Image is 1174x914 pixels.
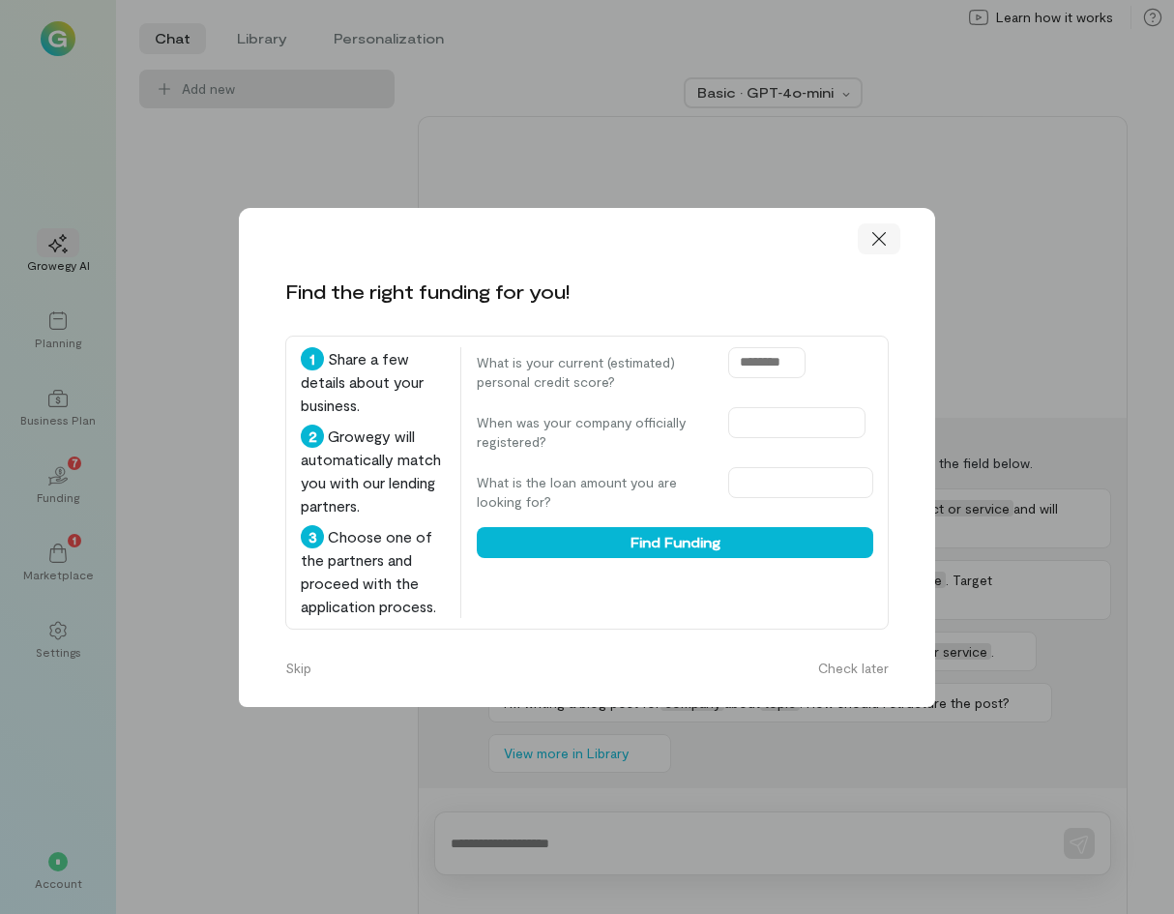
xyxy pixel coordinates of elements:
[301,347,445,417] div: Share a few details about your business.
[301,425,324,448] div: 2
[477,353,709,392] label: What is your current (estimated) personal credit score?
[301,425,445,517] div: Growegy will automatically match you with our lending partners.
[301,347,324,370] div: 1
[274,653,323,684] button: Skip
[301,525,324,548] div: 3
[477,527,873,558] button: Find Funding
[807,653,900,684] button: Check later
[477,413,709,452] label: When was your company officially registered?
[285,278,570,305] div: Find the right funding for you!
[301,525,445,618] div: Choose one of the partners and proceed with the application process.
[477,473,709,512] label: What is the loan amount you are looking for?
